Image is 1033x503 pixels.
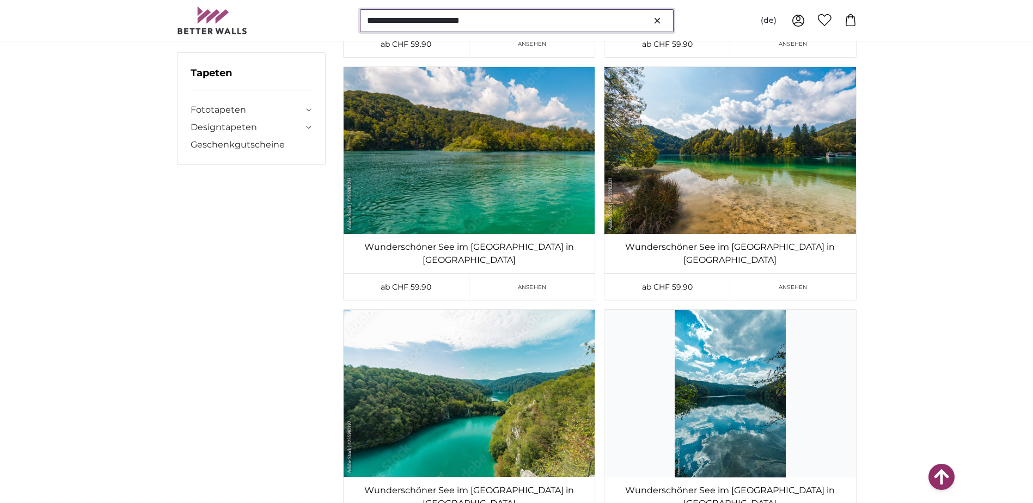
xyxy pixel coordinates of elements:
[191,138,313,151] a: Geschenkgutscheine
[381,39,431,49] span: ab CHF 59.90
[642,282,693,292] span: ab CHF 59.90
[344,310,595,477] img: photo-wallpaper-artful-map
[604,310,855,477] img: photo-wallpaper-artful-map
[381,282,431,292] span: ab CHF 59.90
[752,11,785,30] button: (de)
[604,67,855,234] img: photo-wallpaper-artful-map
[344,67,595,234] img: photo-wallpaper-artful-map
[469,274,595,300] a: Ansehen
[177,7,248,34] img: Betterwalls
[191,121,313,134] summary: Designtapeten
[191,121,304,134] a: Designtapeten
[191,103,304,116] a: Fototapeten
[607,241,853,267] a: Wunderschöner See im [GEOGRAPHIC_DATA] in [GEOGRAPHIC_DATA]
[191,66,313,90] h3: Tapeten
[642,39,693,49] span: ab CHF 59.90
[779,40,808,48] span: Ansehen
[730,31,856,57] a: Ansehen
[518,283,547,291] span: Ansehen
[779,283,808,291] span: Ansehen
[469,31,595,57] a: Ansehen
[191,103,313,116] summary: Fototapeten
[730,274,856,300] a: Ansehen
[346,241,592,267] a: Wunderschöner See im [GEOGRAPHIC_DATA] in [GEOGRAPHIC_DATA]
[518,40,547,48] span: Ansehen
